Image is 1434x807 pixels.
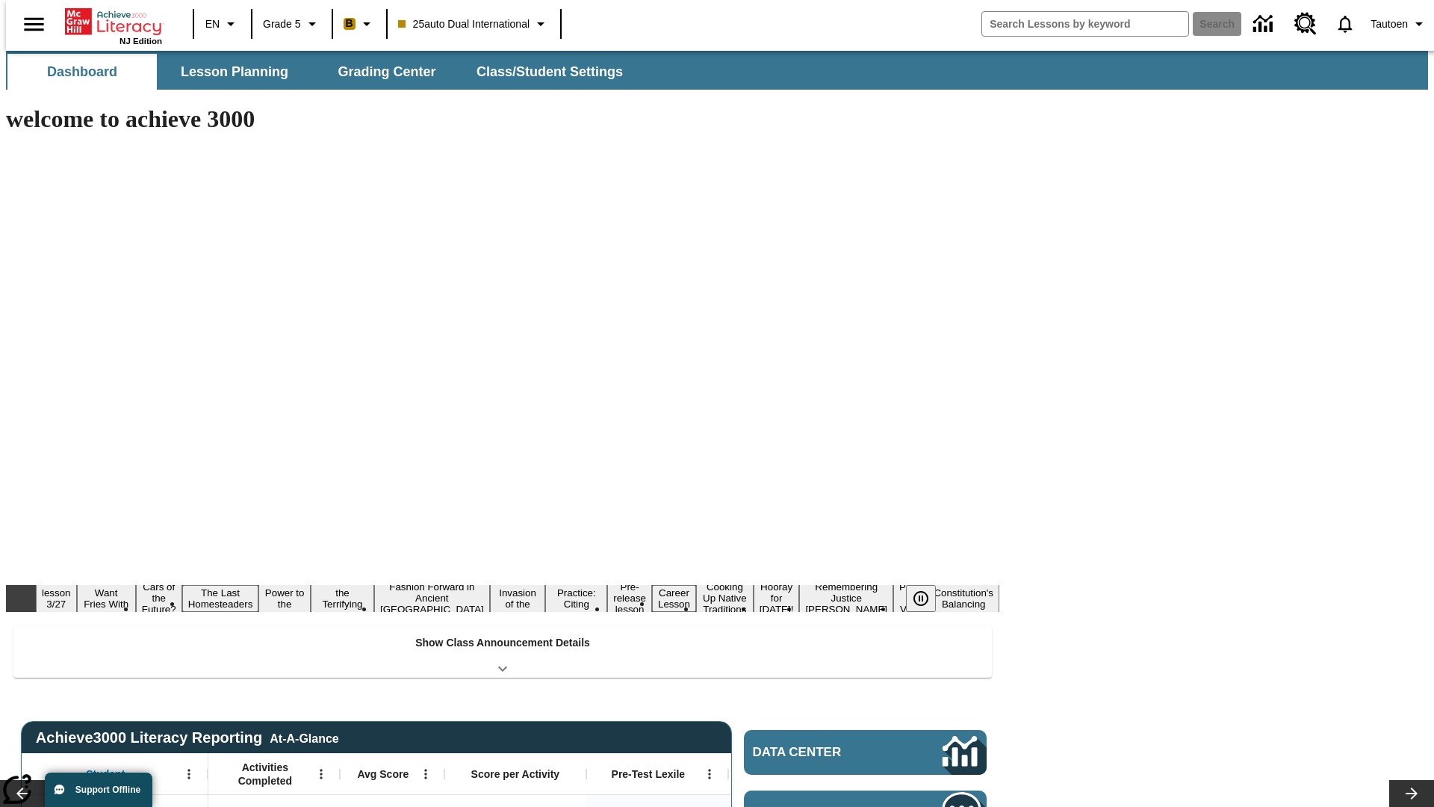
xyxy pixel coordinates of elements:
[392,10,556,37] button: Class: 25auto Dual International, Select your class
[928,574,999,623] button: Slide 16 The Constitution's Balancing Act
[607,579,652,617] button: Slide 10 Pre-release lesson
[160,54,309,90] button: Lesson Planning
[6,12,218,25] body: Maximum 600 characters Press Escape to exit toolbar Press Alt + F10 to reach toolbar
[1244,4,1285,45] a: Data Center
[119,37,162,46] span: NJ Edition
[744,730,987,775] a: Data Center
[612,767,686,781] span: Pre-Test Lexile
[698,763,721,785] button: Open Menu
[77,574,136,623] button: Slide 2 Do You Want Fries With That?
[1326,4,1365,43] a: Notifications
[270,729,338,746] div: At-A-Glance
[338,64,435,81] span: Grading Center
[982,12,1188,36] input: search field
[7,54,157,90] button: Dashboard
[75,785,140,795] span: Support Offline
[906,585,936,612] button: Pause
[216,761,314,788] span: Activities Completed
[65,5,162,46] div: Home
[257,10,327,37] button: Grade: Grade 5, Select a grade
[1285,4,1326,44] a: Resource Center, Will open in new tab
[477,64,623,81] span: Class/Student Settings
[45,773,152,807] button: Support Offline
[182,585,259,612] button: Slide 4 The Last Homesteaders
[86,767,125,781] span: Student
[471,767,560,781] span: Score per Activity
[12,2,56,46] button: Open side menu
[415,763,437,785] button: Open Menu
[181,64,288,81] span: Lesson Planning
[346,14,353,33] span: B
[465,54,635,90] button: Class/Student Settings
[263,16,301,32] span: Grade 5
[65,7,162,37] a: Home
[357,767,409,781] span: Avg Score
[36,574,77,623] button: Slide 1 Test lesson 3/27 en
[415,635,590,651] p: Show Class Announcement Details
[754,579,800,617] button: Slide 13 Hooray for Constitution Day!
[696,579,754,617] button: Slide 12 Cooking Up Native Traditions
[6,105,999,133] h1: welcome to achieve 3000
[136,579,182,617] button: Slide 3 Cars of the Future?
[312,54,462,90] button: Grading Center
[13,626,992,678] div: Show Class Announcement Details
[1365,10,1434,37] button: Profile/Settings
[652,585,696,612] button: Slide 11 Career Lesson
[310,763,332,785] button: Open Menu
[199,10,246,37] button: Language: EN, Select a language
[374,579,490,617] button: Slide 7 Fashion Forward in Ancient Rome
[258,574,311,623] button: Slide 5 Solar Power to the People
[753,745,893,760] span: Data Center
[893,579,928,617] button: Slide 15 Point of View
[47,64,117,81] span: Dashboard
[1371,16,1408,32] span: Tautoen
[36,729,339,746] span: Achieve3000 Literacy Reporting
[545,574,607,623] button: Slide 9 Mixed Practice: Citing Evidence
[398,16,530,32] span: 25auto Dual International
[906,585,951,612] div: Pause
[6,54,636,90] div: SubNavbar
[799,579,893,617] button: Slide 14 Remembering Justice O'Connor
[338,10,382,37] button: Boost Class color is peach. Change class color
[490,574,546,623] button: Slide 8 The Invasion of the Free CD
[205,16,220,32] span: EN
[1389,780,1434,807] button: Lesson carousel, Next
[6,51,1428,90] div: SubNavbar
[178,763,200,785] button: Open Menu
[311,574,374,623] button: Slide 6 Attack of the Terrifying Tomatoes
